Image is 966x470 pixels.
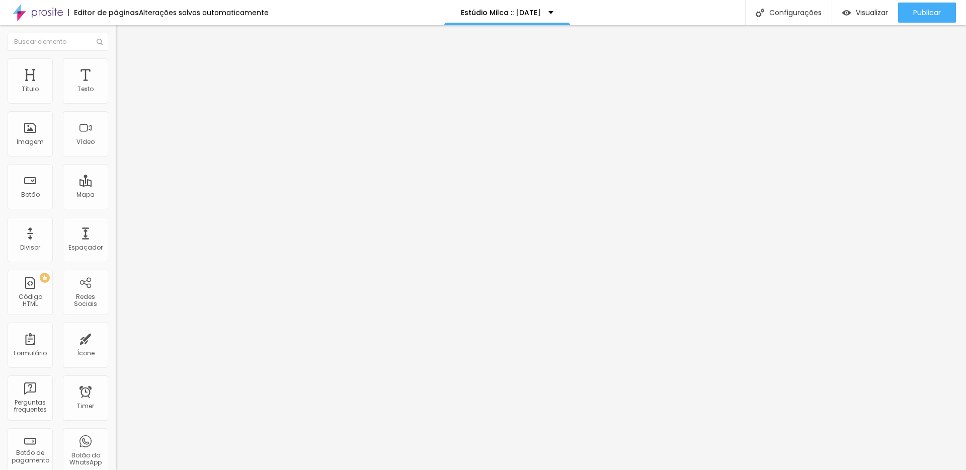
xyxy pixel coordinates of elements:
img: Icone [756,9,764,17]
div: Editor de páginas [68,9,139,16]
img: Icone [97,39,103,45]
div: Ícone [77,350,95,357]
input: Buscar elemento [8,33,108,51]
span: Visualizar [856,9,888,17]
div: Botão [21,191,40,198]
div: Texto [77,86,94,93]
img: view-1.svg [842,9,851,17]
div: Vídeo [76,138,95,145]
div: Botão do WhatsApp [65,452,105,466]
iframe: Editor [116,25,966,470]
button: Visualizar [832,3,898,23]
div: Perguntas frequentes [10,399,50,414]
div: Formulário [14,350,47,357]
div: Código HTML [10,293,50,308]
p: Estúdio Milca :: [DATE] [461,9,541,16]
div: Alterações salvas automaticamente [139,9,269,16]
div: Título [22,86,39,93]
div: Divisor [20,244,40,251]
div: Botão de pagamento [10,449,50,464]
button: Publicar [898,3,956,23]
div: Imagem [17,138,44,145]
span: Publicar [913,9,941,17]
div: Espaçador [68,244,103,251]
div: Redes Sociais [65,293,105,308]
div: Timer [77,403,94,410]
div: Mapa [76,191,95,198]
